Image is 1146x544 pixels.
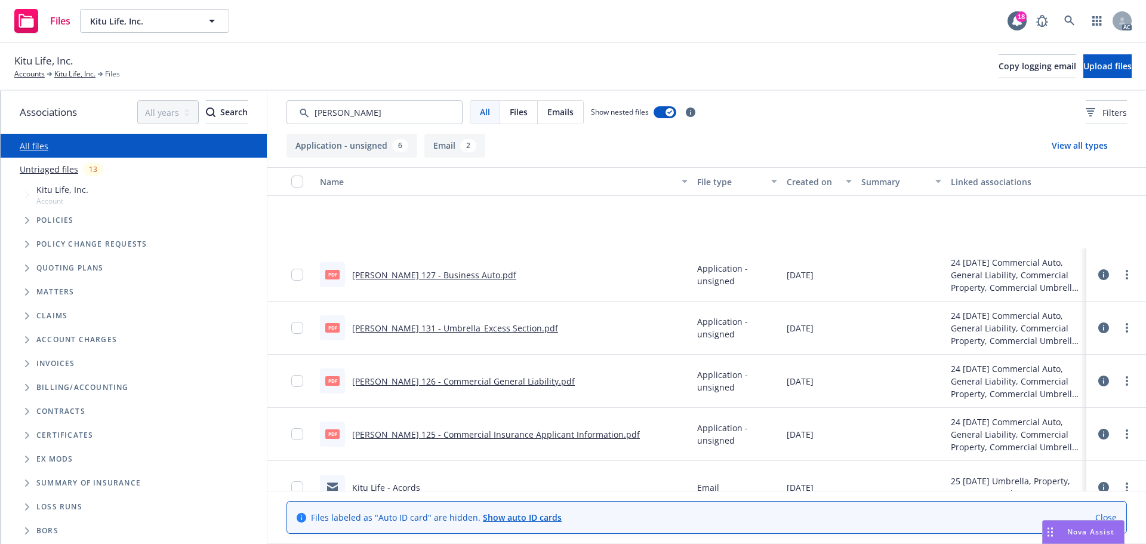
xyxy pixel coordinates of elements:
[90,15,193,27] span: Kitu Life, Inc.
[1086,100,1127,124] button: Filters
[1033,134,1127,158] button: View all types
[861,176,928,188] div: Summary
[36,217,74,224] span: Policies
[1083,60,1132,72] span: Upload files
[787,375,814,388] span: [DATE]
[14,53,73,69] span: Kitu Life, Inc.
[787,176,839,188] div: Created on
[951,475,1082,500] div: 25 [DATE] Umbrella, Property, GL, BA Renewal
[951,362,1082,400] div: 24 [DATE] Commercial Auto, General Liability, Commercial Property, Commercial Umbrella Renewal
[325,376,340,385] span: pdf
[80,9,229,33] button: Kitu Life, Inc.
[1030,9,1054,33] a: Report a Bug
[1,376,267,543] div: Folder Tree Example
[782,167,857,196] button: Created on
[352,322,558,334] a: [PERSON_NAME] 131 - Umbrella_Excess Section.pdf
[36,503,82,511] span: Loss Runs
[20,163,78,176] a: Untriaged files
[424,134,485,158] button: Email
[83,162,103,176] div: 13
[392,139,408,152] div: 6
[36,384,129,391] span: Billing/Accounting
[787,269,814,281] span: [DATE]
[36,183,88,196] span: Kitu Life, Inc.
[352,482,420,493] a: Kitu Life - Acords
[325,270,340,279] span: pdf
[1042,520,1125,544] button: Nova Assist
[311,511,562,524] span: Files labeled as "Auto ID card" are hidden.
[352,429,640,440] a: [PERSON_NAME] 125 - Commercial Insurance Applicant Information.pdf
[510,106,528,118] span: Files
[291,269,303,281] input: Toggle Row Selected
[787,481,814,494] span: [DATE]
[320,176,674,188] div: Name
[325,429,340,438] span: pdf
[1043,521,1058,543] div: Drag to move
[1058,9,1082,33] a: Search
[20,105,77,120] span: Associations
[951,309,1082,347] div: 24 [DATE] Commercial Auto, General Liability, Commercial Property, Commercial Umbrella Renewal
[206,101,248,124] div: Search
[697,481,719,494] span: Email
[325,323,340,332] span: pdf
[20,140,48,152] a: All files
[206,100,248,124] button: SearchSearch
[36,312,67,319] span: Claims
[206,107,215,117] svg: Search
[999,54,1076,78] button: Copy logging email
[36,360,75,367] span: Invoices
[1102,106,1127,119] span: Filters
[54,69,95,79] a: Kitu Life, Inc.
[1120,268,1134,282] a: more
[352,269,516,281] a: [PERSON_NAME] 127 - Business Auto.pdf
[291,428,303,440] input: Toggle Row Selected
[951,176,1082,188] div: Linked associations
[315,167,692,196] button: Name
[1085,9,1109,33] a: Switch app
[352,376,575,387] a: [PERSON_NAME] 126 - Commercial General Liability.pdf
[1120,427,1134,441] a: more
[1083,54,1132,78] button: Upload files
[291,375,303,387] input: Toggle Row Selected
[36,408,85,415] span: Contracts
[286,100,463,124] input: Search by keyword...
[36,432,93,439] span: Certificates
[480,106,490,118] span: All
[697,368,777,394] span: Application - unsigned
[36,456,73,463] span: Ex Mods
[1086,106,1127,119] span: Filters
[1016,11,1027,22] div: 18
[36,527,58,534] span: BORs
[692,167,782,196] button: File type
[946,167,1086,196] button: Linked associations
[1120,321,1134,335] a: more
[1,181,267,376] div: Tree Example
[697,315,777,340] span: Application - unsigned
[483,512,562,523] a: Show auto ID cards
[10,4,75,38] a: Files
[291,481,303,493] input: Toggle Row Selected
[1067,527,1114,537] span: Nova Assist
[105,69,120,79] span: Files
[697,422,777,447] span: Application - unsigned
[286,134,417,158] button: Application - unsigned
[291,176,303,188] input: Select all
[951,256,1082,294] div: 24 [DATE] Commercial Auto, General Liability, Commercial Property, Commercial Umbrella Renewal
[36,288,74,296] span: Matters
[291,322,303,334] input: Toggle Row Selected
[1120,374,1134,388] a: more
[951,416,1082,453] div: 24 [DATE] Commercial Auto, General Liability, Commercial Property, Commercial Umbrella Renewal
[591,107,649,117] span: Show nested files
[460,139,476,152] div: 2
[36,480,141,487] span: Summary of insurance
[999,60,1076,72] span: Copy logging email
[1120,480,1134,494] a: more
[36,265,104,272] span: Quoting plans
[1095,511,1117,524] a: Close
[697,176,764,188] div: File type
[50,16,70,26] span: Files
[787,322,814,334] span: [DATE]
[787,428,814,441] span: [DATE]
[36,196,88,206] span: Account
[697,262,777,287] span: Application - unsigned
